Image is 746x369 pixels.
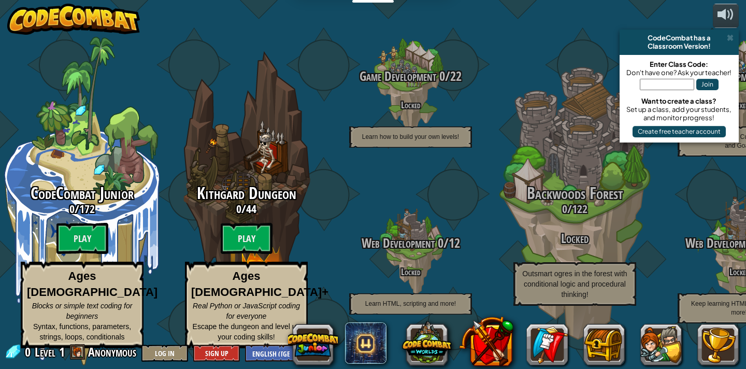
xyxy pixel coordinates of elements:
span: Backwoods Forest [527,182,623,204]
div: Want to create a class? [625,97,734,105]
h3: / [328,236,493,250]
span: 0 [562,201,567,217]
img: CodeCombat - Learn how to code by playing a game [7,4,140,35]
h4: Locked [328,100,493,110]
span: Real Python or JavaScript coding for everyone [193,302,300,320]
h3: / [328,69,493,83]
span: 0 [25,344,34,360]
h3: / [164,203,328,215]
span: 1 [59,344,65,360]
strong: Ages [DEMOGRAPHIC_DATA]+ [191,269,328,299]
span: 44 [246,201,256,217]
h3: Locked [493,232,657,246]
strong: Ages [DEMOGRAPHIC_DATA] [27,269,157,299]
span: 0 [69,201,75,217]
span: 0 [436,67,445,85]
span: 22 [450,67,462,85]
span: Anonymous [88,344,136,360]
div: CodeCombat has a [624,34,735,42]
span: Blocks or simple text coding for beginners [32,302,133,320]
button: Join [696,79,719,90]
div: Don't have one? Ask your teacher! [625,68,734,77]
button: Log In [141,345,188,362]
span: CodeCombat Junior [31,182,134,204]
span: 12 [449,234,460,252]
div: Set up a class, add your students, and monitor progress! [625,105,734,122]
span: 122 [572,201,587,217]
button: Adjust volume [713,4,739,28]
button: Create free teacher account [633,126,726,137]
span: Level [35,344,55,361]
btn: Play [56,223,108,254]
h3: / [493,203,657,215]
h4: Locked [328,267,493,277]
span: Game Development [360,67,436,85]
span: 0 [435,234,443,252]
span: Learn how to build your own levels! [362,133,459,140]
span: Escape the dungeon and level up your coding skills! [193,322,300,341]
span: Web Development [362,234,435,252]
button: Sign Up [193,345,240,362]
div: Complete previous world to unlock [164,37,328,365]
span: Kithgard Dungeon [197,182,296,204]
span: Outsmart ogres in the forest with conditional logic and procedural thinking! [522,269,627,299]
span: Learn HTML, scripting and more! [365,300,456,307]
div: Classroom Version! [624,42,735,50]
span: Syntax, functions, parameters, strings, loops, conditionals [33,322,131,341]
div: Enter Class Code: [625,60,734,68]
span: 172 [79,201,95,217]
span: 0 [236,201,241,217]
btn: Play [221,223,272,254]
